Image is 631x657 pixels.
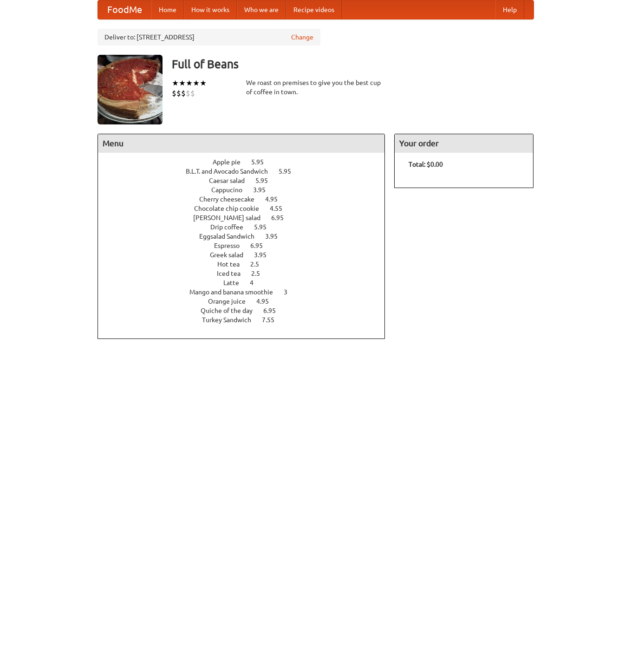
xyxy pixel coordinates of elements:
a: Home [151,0,184,19]
span: Caesar salad [209,177,254,184]
span: Apple pie [213,158,250,166]
a: Drip coffee 5.95 [210,223,284,231]
span: Cappucino [211,186,252,194]
a: Recipe videos [286,0,342,19]
li: $ [172,88,176,98]
img: angular.jpg [98,55,163,124]
span: 2.5 [250,260,268,268]
span: 4.95 [256,298,278,305]
h4: Your order [395,134,533,153]
h3: Full of Beans [172,55,534,73]
li: ★ [179,78,186,88]
span: [PERSON_NAME] salad [193,214,270,221]
a: Who we are [237,0,286,19]
span: 3 [284,288,297,296]
span: 6.95 [263,307,285,314]
span: Orange juice [208,298,255,305]
a: Quiche of the day 6.95 [201,307,293,314]
li: ★ [200,78,207,88]
li: ★ [186,78,193,88]
span: Cherry cheesecake [199,195,264,203]
a: [PERSON_NAME] salad 6.95 [193,214,301,221]
h4: Menu [98,134,385,153]
span: 4.55 [270,205,292,212]
span: 6.95 [250,242,272,249]
span: 6.95 [271,214,293,221]
a: Iced tea 2.5 [217,270,277,277]
li: $ [190,88,195,98]
span: 5.95 [255,177,277,184]
a: Chocolate chip cookie 4.55 [194,205,299,212]
div: Deliver to: [STREET_ADDRESS] [98,29,320,46]
a: Apple pie 5.95 [213,158,281,166]
a: Help [495,0,524,19]
a: Greek salad 3.95 [210,251,284,259]
span: 5.95 [251,158,273,166]
a: Change [291,33,313,42]
a: Espresso 6.95 [214,242,280,249]
b: Total: $0.00 [409,161,443,168]
a: Eggsalad Sandwich 3.95 [199,233,295,240]
span: 3.95 [265,233,287,240]
span: 2.5 [251,270,269,277]
span: Turkey Sandwich [202,316,260,324]
span: Eggsalad Sandwich [199,233,264,240]
a: Hot tea 2.5 [217,260,276,268]
a: Orange juice 4.95 [208,298,286,305]
span: 3.95 [253,186,275,194]
span: Drip coffee [210,223,253,231]
a: Cappucino 3.95 [211,186,283,194]
a: Mango and banana smoothie 3 [189,288,305,296]
div: We roast on premises to give you the best cup of coffee in town. [246,78,385,97]
span: 4.95 [265,195,287,203]
a: Cherry cheesecake 4.95 [199,195,295,203]
li: ★ [172,78,179,88]
span: Quiche of the day [201,307,262,314]
span: Hot tea [217,260,249,268]
span: 4 [250,279,263,286]
li: ★ [193,78,200,88]
span: B.L.T. and Avocado Sandwich [186,168,277,175]
a: How it works [184,0,237,19]
a: Caesar salad 5.95 [209,177,285,184]
a: FoodMe [98,0,151,19]
span: Greek salad [210,251,253,259]
li: $ [186,88,190,98]
span: Espresso [214,242,249,249]
span: Iced tea [217,270,250,277]
span: Latte [223,279,248,286]
span: 3.95 [254,251,276,259]
span: Chocolate chip cookie [194,205,268,212]
a: B.L.T. and Avocado Sandwich 5.95 [186,168,308,175]
a: Latte 4 [223,279,271,286]
li: $ [176,88,181,98]
span: 7.55 [262,316,284,324]
a: Turkey Sandwich 7.55 [202,316,292,324]
span: 5.95 [254,223,276,231]
span: Mango and banana smoothie [189,288,282,296]
li: $ [181,88,186,98]
span: 5.95 [279,168,300,175]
